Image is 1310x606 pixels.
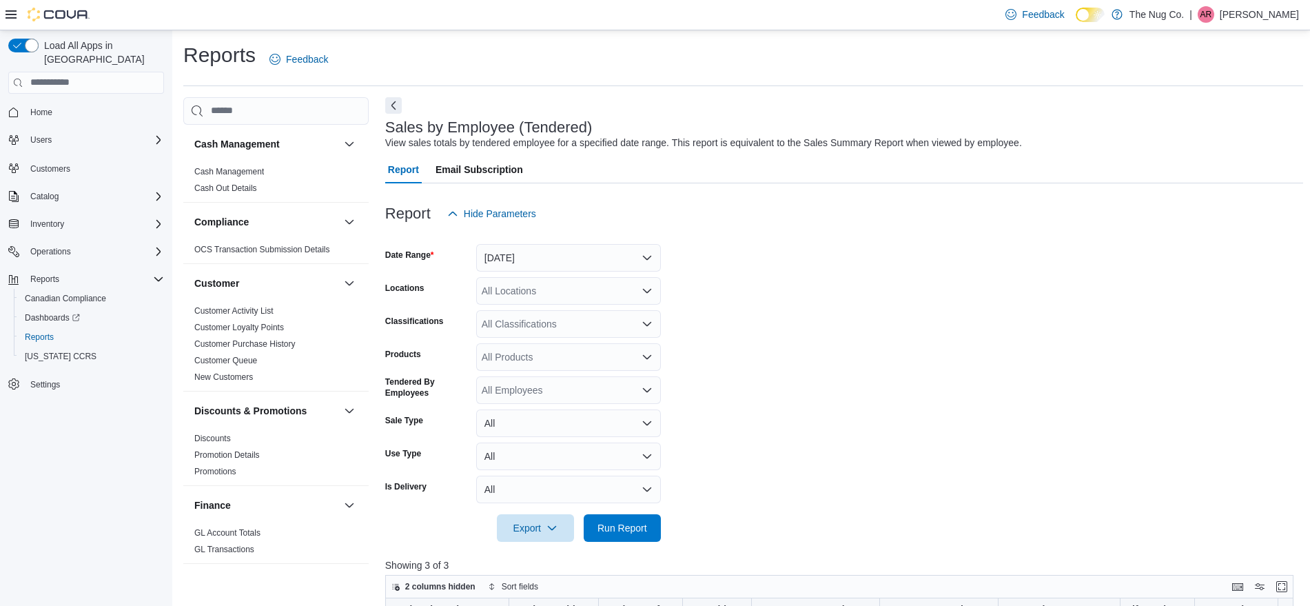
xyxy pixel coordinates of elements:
[194,528,260,538] a: GL Account Totals
[3,158,170,178] button: Customers
[194,372,253,383] span: New Customers
[194,467,236,476] a: Promotions
[385,316,444,327] label: Classifications
[386,578,481,595] button: 2 columns hidden
[194,450,260,461] span: Promotion Details
[19,348,102,365] a: [US_STATE] CCRS
[183,430,369,485] div: Discounts & Promotions
[19,290,112,307] a: Canadian Compliance
[194,433,231,444] span: Discounts
[183,163,369,202] div: Cash Management
[25,376,65,393] a: Settings
[194,339,296,350] span: Customer Purchase History
[1220,6,1299,23] p: [PERSON_NAME]
[25,159,164,176] span: Customers
[183,41,256,69] h1: Reports
[194,576,338,590] button: Inventory
[442,200,542,228] button: Hide Parameters
[3,270,170,289] button: Reports
[194,215,249,229] h3: Compliance
[194,305,274,316] span: Customer Activity List
[28,8,90,21] img: Cova
[30,246,71,257] span: Operations
[385,558,1303,572] p: Showing 3 of 3
[194,306,274,316] a: Customer Activity List
[8,97,164,430] nav: Complex example
[385,415,423,426] label: Sale Type
[25,351,96,362] span: [US_STATE] CCRS
[19,290,164,307] span: Canadian Compliance
[1251,578,1268,595] button: Display options
[194,356,257,365] a: Customer Queue
[642,285,653,296] button: Open list of options
[476,410,661,437] button: All
[1022,8,1064,21] span: Feedback
[464,207,536,221] span: Hide Parameters
[476,476,661,503] button: All
[385,97,402,114] button: Next
[19,348,164,365] span: Washington CCRS
[14,308,170,327] a: Dashboards
[505,514,566,542] span: Export
[385,250,434,261] label: Date Range
[385,205,431,222] h3: Report
[194,404,307,418] h3: Discounts & Promotions
[194,545,254,554] a: GL Transactions
[25,376,164,393] span: Settings
[385,481,427,492] label: Is Delivery
[194,245,330,254] a: OCS Transaction Submission Details
[25,243,164,260] span: Operations
[19,310,164,326] span: Dashboards
[1076,8,1105,22] input: Dark Mode
[385,136,1022,150] div: View sales totals by tendered employee for a specified date range. This report is equivalent to t...
[25,332,54,343] span: Reports
[25,132,57,148] button: Users
[194,466,236,477] span: Promotions
[30,134,52,145] span: Users
[30,379,60,390] span: Settings
[194,372,253,382] a: New Customers
[1129,6,1184,23] p: The Nug Co.
[183,241,369,263] div: Compliance
[341,497,358,514] button: Finance
[194,137,338,151] button: Cash Management
[341,275,358,292] button: Customer
[642,352,653,363] button: Open list of options
[3,374,170,394] button: Settings
[341,575,358,592] button: Inventory
[194,137,280,151] h3: Cash Management
[194,544,254,555] span: GL Transactions
[3,242,170,261] button: Operations
[25,103,164,121] span: Home
[341,214,358,230] button: Compliance
[1273,578,1290,595] button: Enter fullscreen
[25,132,164,148] span: Users
[3,130,170,150] button: Users
[25,216,70,232] button: Inventory
[194,276,239,290] h3: Customer
[194,576,238,590] h3: Inventory
[30,274,59,285] span: Reports
[194,183,257,194] span: Cash Out Details
[388,156,419,183] span: Report
[30,163,70,174] span: Customers
[194,404,338,418] button: Discounts & Promotions
[3,187,170,206] button: Catalog
[25,188,64,205] button: Catalog
[1189,6,1192,23] p: |
[194,183,257,193] a: Cash Out Details
[194,498,338,512] button: Finance
[194,215,338,229] button: Compliance
[385,376,471,398] label: Tendered By Employees
[194,527,260,538] span: GL Account Totals
[30,219,64,230] span: Inventory
[1229,578,1246,595] button: Keyboard shortcuts
[183,525,369,563] div: Finance
[264,46,334,73] a: Feedback
[194,434,231,443] a: Discounts
[341,136,358,152] button: Cash Management
[25,271,65,287] button: Reports
[14,347,170,366] button: [US_STATE] CCRS
[19,310,85,326] a: Dashboards
[3,102,170,122] button: Home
